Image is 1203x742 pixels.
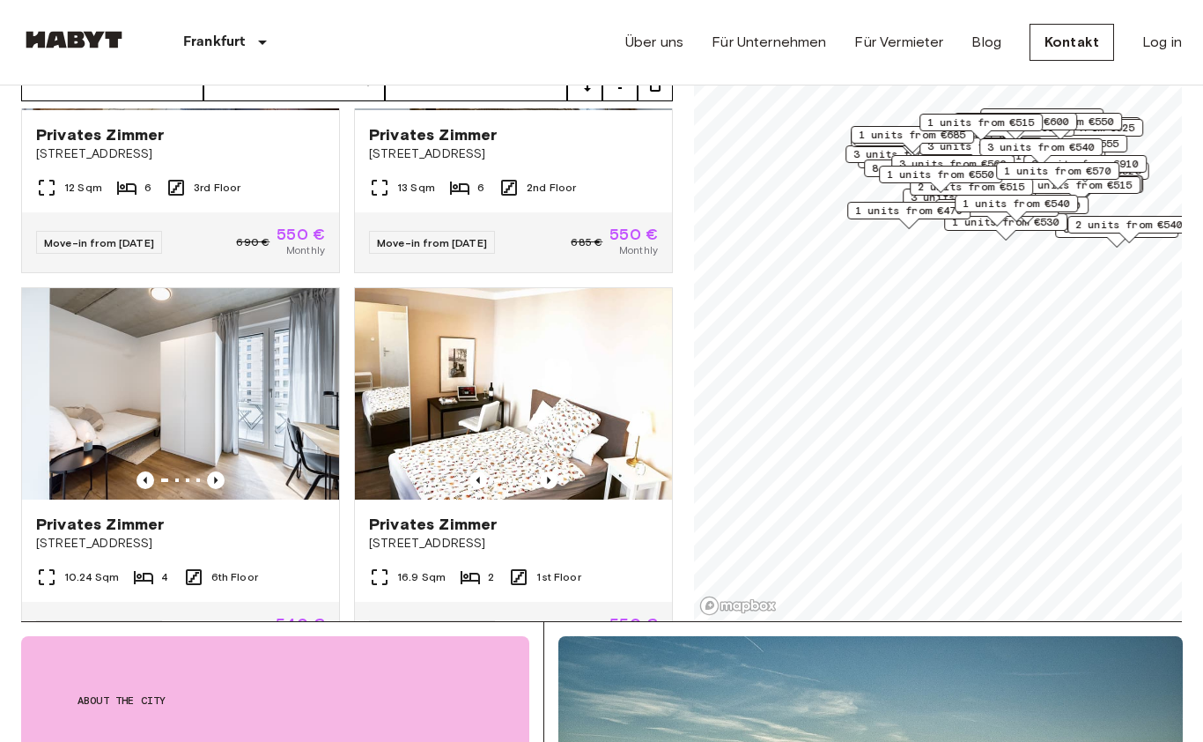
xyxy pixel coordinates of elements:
span: 1 units from €470 [855,203,963,219]
button: Previous image [207,471,225,489]
span: 3 units from €540 [987,139,1095,155]
span: 550 € [609,226,658,242]
img: Marketing picture of unit DE-04-037-027-01Q [22,288,339,500]
a: Für Vermieter [854,32,943,53]
span: [STREET_ADDRESS] [369,145,658,163]
a: Blog [971,32,1001,53]
div: Map marker [864,160,987,187]
img: Habyt [21,31,127,48]
span: Move-in from [DATE] [377,236,487,249]
a: Mapbox logo [699,596,777,616]
span: 2 units from €550 [943,200,1051,216]
div: Map marker [980,108,1103,136]
span: Monthly [286,242,325,258]
span: 1 units from €540 [973,197,1081,213]
div: Map marker [847,202,971,229]
span: [STREET_ADDRESS] [369,535,658,553]
span: 1 units from €685 [859,127,966,143]
span: [STREET_ADDRESS] [36,535,325,553]
img: Marketing picture of unit DE-04-005-003-01HF [355,288,672,500]
span: 2 units from €555 [1012,136,1119,152]
a: Log in [1142,32,1182,53]
a: Kontakt [1030,24,1114,61]
span: About the city [77,693,473,709]
div: Map marker [1067,216,1191,243]
span: Privates Zimmer [36,514,164,535]
div: Map marker [851,126,974,153]
span: [STREET_ADDRESS] [36,145,325,163]
span: 2 [488,569,494,585]
div: Map marker [1020,162,1149,189]
span: 1 units from €550 [887,167,994,182]
span: 3 units from €560 [899,156,1007,172]
span: 550 € [609,616,658,632]
div: Map marker [879,166,1002,193]
span: 13 Sqm [397,180,435,196]
span: 1 units from €515 [927,115,1035,130]
span: 2nd Floor [527,180,576,196]
span: 685 € [571,234,602,250]
button: Previous image [540,471,557,489]
div: Map marker [891,155,1015,182]
span: Privates Zimmer [369,514,497,535]
span: 10.24 Sqm [64,569,119,585]
button: Previous image [137,471,154,489]
span: Privates Zimmer [369,124,497,145]
span: 1st Floor [536,569,580,585]
div: Map marker [1017,176,1140,204]
span: Monthly [619,242,658,258]
span: 6 [477,180,484,196]
span: 12 Sqm [64,180,102,196]
a: Marketing picture of unit DE-04-005-003-01HFPrevious imagePrevious imagePrivates Zimmer[STREET_AD... [354,287,673,663]
div: Map marker [996,162,1119,189]
a: Marketing picture of unit DE-04-037-027-01QPrevious imagePrevious imagePrivates Zimmer[STREET_ADD... [21,287,340,663]
span: 4 [161,569,168,585]
span: 1 units from €570 [1004,163,1111,179]
div: Map marker [845,145,969,173]
div: Map marker [979,138,1103,166]
span: 2 units from €540 [1075,217,1183,233]
span: Privates Zimmer [36,124,164,145]
div: Map marker [954,113,1077,140]
span: 550 € [277,226,325,242]
span: 3rd Floor [194,180,240,196]
span: 16.9 Sqm [397,569,446,585]
a: Über uns [625,32,683,53]
div: Map marker [935,199,1059,226]
div: Map marker [955,195,1078,222]
span: 2 units from €515 [1025,177,1133,193]
span: Move-in from [DATE] [44,236,154,249]
span: 8 units from €515 [872,160,979,176]
span: 9 units from €910 [1031,156,1139,172]
a: Für Unternehmen [712,32,826,53]
span: 690 € [236,234,269,250]
div: Map marker [944,213,1067,241]
span: 4 units from €525 [1028,120,1135,136]
span: 2 units from €550 [1007,114,1114,130]
button: Previous image [469,471,487,489]
span: 6th Floor [211,569,258,585]
span: 540 € [276,616,325,632]
span: 2 units from €600 [962,114,1069,130]
span: 1 units from €540 [963,196,1070,211]
span: 2 units from €550 [988,109,1096,125]
div: Map marker [919,114,1043,141]
p: Frankfurt [183,32,245,53]
span: 6 [144,180,151,196]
